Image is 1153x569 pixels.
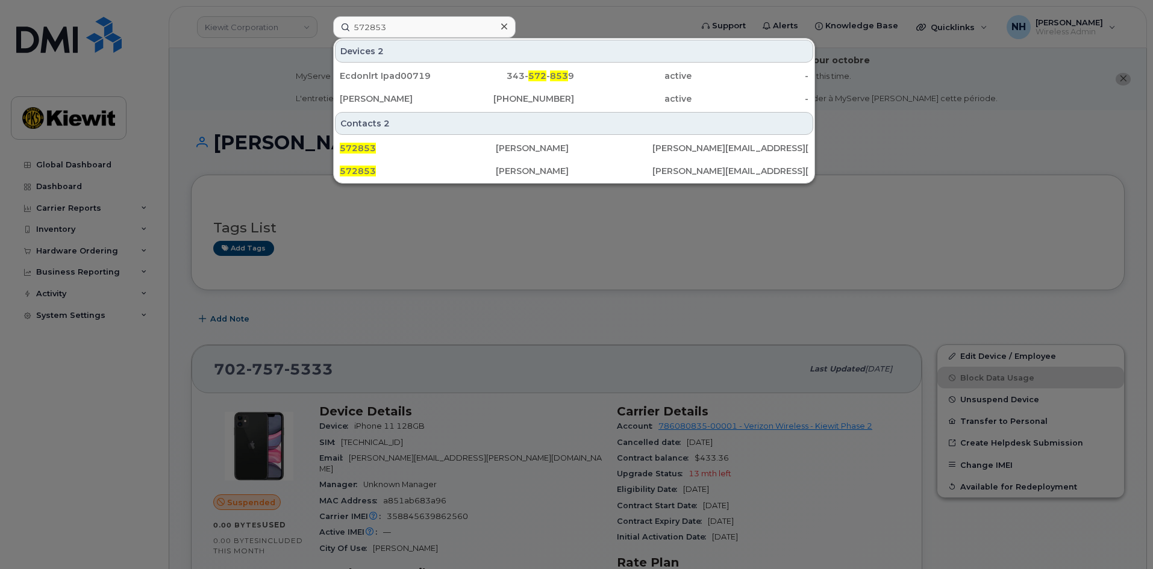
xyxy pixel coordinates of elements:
div: - [692,70,809,82]
div: [PERSON_NAME] [496,165,652,177]
div: [PERSON_NAME][EMAIL_ADDRESS][PERSON_NAME][PERSON_NAME][DOMAIN_NAME] [652,165,808,177]
div: 343- - 9 [457,70,575,82]
div: active [574,70,692,82]
span: 572853 [340,166,376,176]
span: 2 [378,45,384,57]
div: [PERSON_NAME] [496,142,652,154]
a: 572853[PERSON_NAME][PERSON_NAME][EMAIL_ADDRESS][PERSON_NAME][PERSON_NAME][DOMAIN_NAME] [335,160,813,182]
div: Contacts [335,112,813,135]
a: [PERSON_NAME][PHONE_NUMBER]active- [335,88,813,110]
div: [PERSON_NAME] [340,93,457,105]
div: [PERSON_NAME][EMAIL_ADDRESS][PERSON_NAME][PERSON_NAME][DOMAIN_NAME] [652,142,808,154]
iframe: Messenger Launcher [1101,517,1144,560]
span: 572 [528,70,546,81]
span: 853 [550,70,568,81]
a: Ecdonlrt Ipad00719343-572-8539active- [335,65,813,87]
div: Ecdonlrt Ipad00719 [340,70,457,82]
span: 2 [384,117,390,129]
span: 572853 [340,143,376,154]
a: 572853[PERSON_NAME][PERSON_NAME][EMAIL_ADDRESS][PERSON_NAME][PERSON_NAME][DOMAIN_NAME] [335,137,813,159]
div: active [574,93,692,105]
div: Devices [335,40,813,63]
div: - [692,93,809,105]
div: [PHONE_NUMBER] [457,93,575,105]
